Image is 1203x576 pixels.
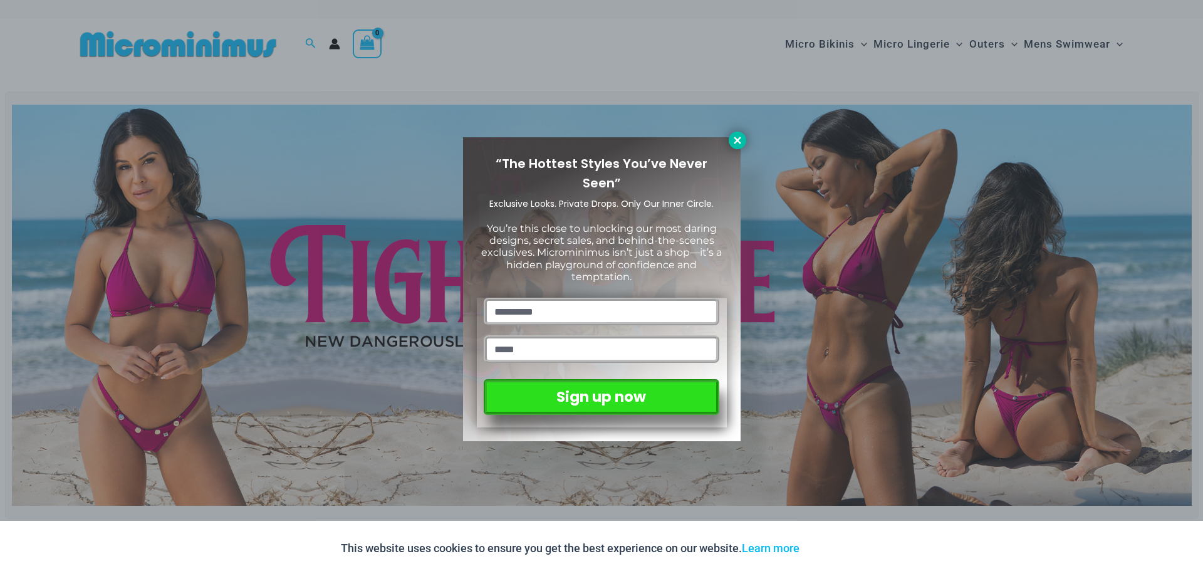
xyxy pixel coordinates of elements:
span: Exclusive Looks. Private Drops. Only Our Inner Circle. [489,197,714,210]
a: Learn more [742,542,799,555]
p: This website uses cookies to ensure you get the best experience on our website. [341,539,799,558]
button: Sign up now [484,379,719,415]
button: Accept [809,533,862,563]
span: “The Hottest Styles You’ve Never Seen” [496,155,707,192]
button: Close [729,132,746,149]
span: You’re this close to unlocking our most daring designs, secret sales, and behind-the-scenes exclu... [481,223,722,283]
